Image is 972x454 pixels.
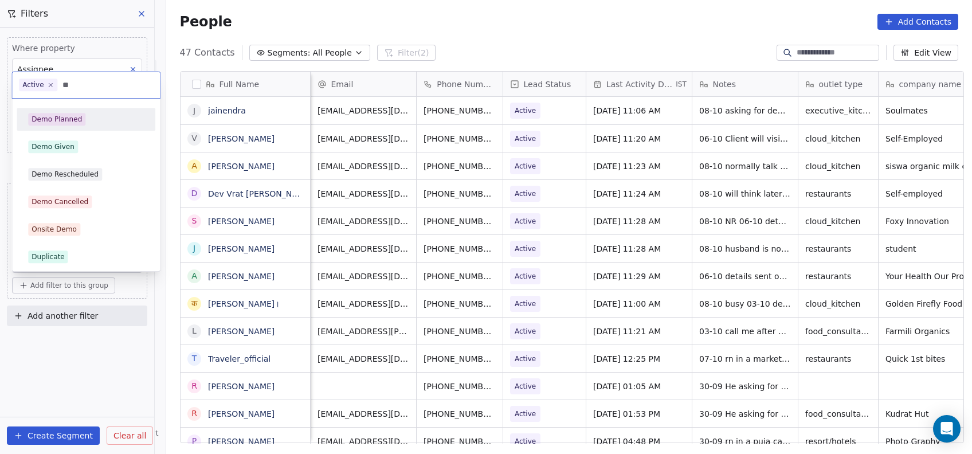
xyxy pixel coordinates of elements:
div: Onsite Demo [32,224,77,234]
div: Duplicate [32,252,64,262]
div: Demo Planned [32,114,82,124]
div: Suggestions [17,103,155,323]
div: Demo Cancelled [32,197,88,207]
div: Demo Rescheduled [32,169,99,179]
div: Active [22,80,44,90]
div: Demo Given [32,142,75,152]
